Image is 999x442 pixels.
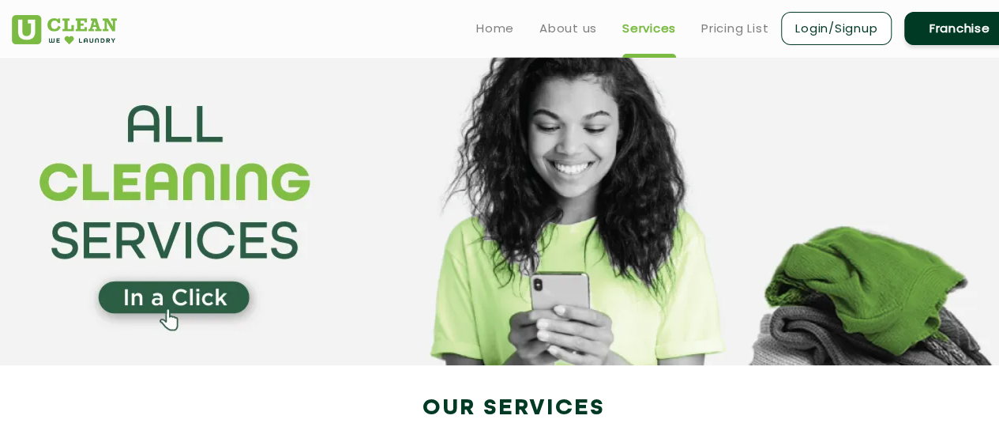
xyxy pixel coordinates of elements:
[539,19,597,38] a: About us
[701,19,768,38] a: Pricing List
[781,12,892,45] a: Login/Signup
[622,19,676,38] a: Services
[476,19,514,38] a: Home
[12,15,117,44] img: UClean Laundry and Dry Cleaning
